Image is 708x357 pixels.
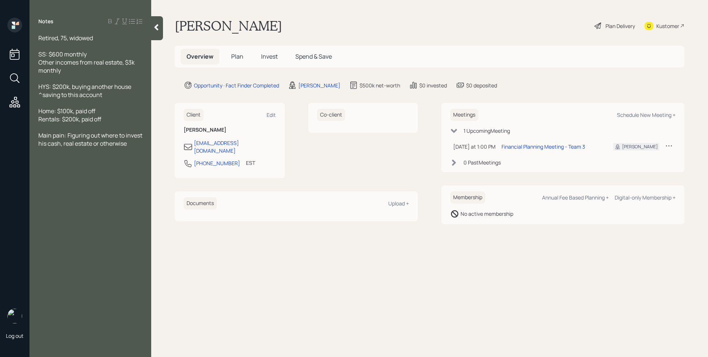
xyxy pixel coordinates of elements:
h6: Meetings [450,109,478,121]
div: [PERSON_NAME] [622,143,658,150]
label: Notes [38,18,53,25]
div: $500k net-worth [360,82,400,89]
div: [PHONE_NUMBER] [194,159,240,167]
div: [PERSON_NAME] [298,82,340,89]
div: No active membership [461,210,513,218]
div: [DATE] at 1:00 PM [453,143,496,150]
h6: Client [184,109,204,121]
span: Main pain: Figuring out where to invest his cash, real estate or otherwise [38,131,143,148]
div: Digital-only Membership + [615,194,676,201]
span: Plan [231,52,243,60]
h6: [PERSON_NAME] [184,127,276,133]
div: Kustomer [656,22,679,30]
div: $0 invested [419,82,447,89]
div: 1 Upcoming Meeting [464,127,510,135]
span: Spend & Save [295,52,332,60]
span: Invest [261,52,278,60]
div: Annual Fee Based Planning + [542,194,609,201]
img: james-distasi-headshot.png [7,309,22,323]
div: [EMAIL_ADDRESS][DOMAIN_NAME] [194,139,276,155]
div: Opportunity · Fact Finder Completed [194,82,279,89]
span: HYS: $200k, buying another house ^saving to this account [38,83,131,99]
div: Edit [267,111,276,118]
span: Retired, 75, widowed [38,34,93,42]
span: SS: $600 monthly Other incomes from real estate, $3k monthly [38,50,136,74]
div: Financial Planning Meeting - Team 3 [502,143,585,150]
div: 0 Past Meeting s [464,159,501,166]
div: Upload + [388,200,409,207]
span: Overview [187,52,214,60]
span: Home: $100k, paid off Rentals: $200k, paid off [38,107,101,123]
h6: Co-client [317,109,345,121]
div: EST [246,159,255,167]
h1: [PERSON_NAME] [175,18,282,34]
h6: Membership [450,191,485,204]
div: Plan Delivery [605,22,635,30]
div: Schedule New Meeting + [617,111,676,118]
h6: Documents [184,197,217,209]
div: $0 deposited [466,82,497,89]
div: Log out [6,332,24,339]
